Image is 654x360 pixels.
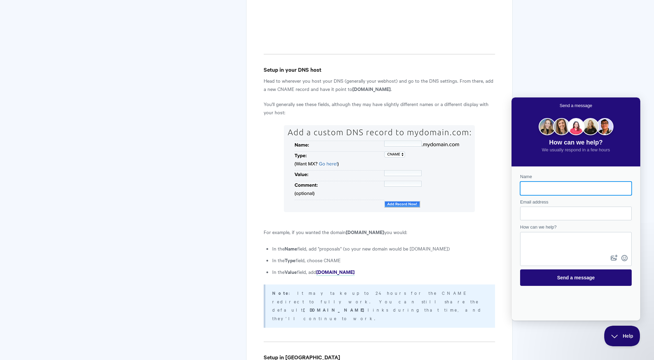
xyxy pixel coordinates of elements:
strong: [DOMAIN_NAME] [352,85,391,92]
h4: Setup in your DNS host [264,65,495,74]
p: Head to wherever you host your DNS (generally your webhost) and go to the DNS settings. From ther... [264,77,495,93]
img: A sample CNAME record form with no data entered [284,125,475,212]
strong: Name [285,245,297,252]
strong: Value [285,268,297,275]
li: In the field, choose CNAME [272,256,495,264]
a: [DOMAIN_NAME] [316,268,355,276]
p: You'll generally see these fields, although they may have slightly different names or a different... [264,100,495,116]
strong: [DOMAIN_NAME] [316,268,355,275]
p: For example, if you wanted the domain you would: [264,228,495,236]
li: In the field, add [272,268,495,276]
li: In the field, add "proposals" (so your new domain would be [DOMAIN_NAME]) [272,244,495,253]
iframe: Help Scout Beacon - Live Chat, Contact Form, and Knowledge Base [512,97,640,321]
iframe: Help Scout Beacon - Close [604,326,640,346]
strong: [DOMAIN_NAME] [346,228,384,235]
strong: Type [285,256,296,264]
strong: [DOMAIN_NAME] [303,306,368,313]
strong: Note [272,290,289,296]
p: : It may take up to 24 hours for the CNAME redirect to fully work. You can still share the defaul... [272,289,486,322]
